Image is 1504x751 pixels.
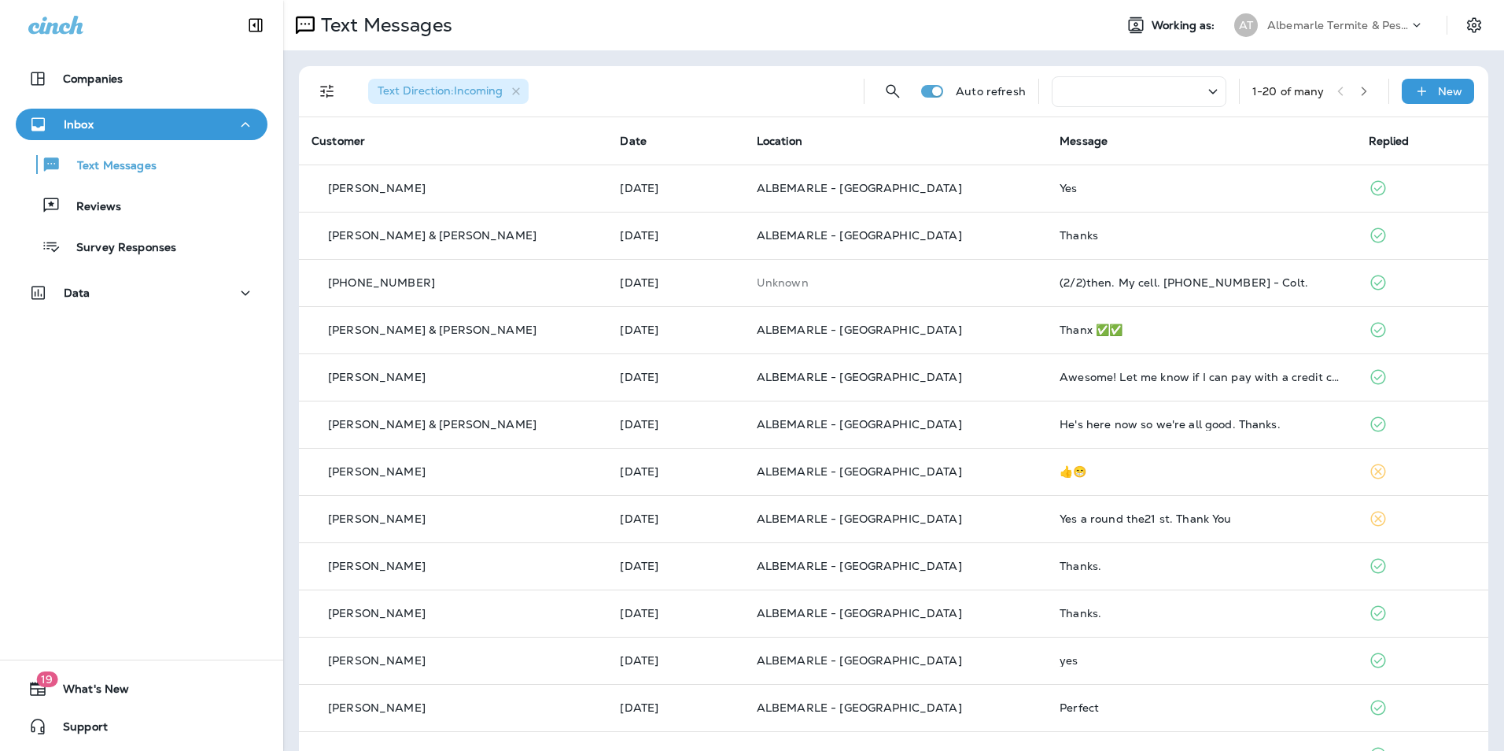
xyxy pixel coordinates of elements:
[620,276,731,289] p: Sep 17, 2025 11:34 AM
[378,83,503,98] span: Text Direction : Incoming
[328,465,426,478] p: [PERSON_NAME]
[757,181,962,195] span: ALBEMARLE - [GEOGRAPHIC_DATA]
[757,512,962,526] span: ALBEMARLE - [GEOGRAPHIC_DATA]
[1060,418,1343,431] div: He's here now so we're all good. Thanks.
[16,277,267,309] button: Data
[757,276,1034,289] p: This customer does not have a last location and the phone number they messaged is not assigned to...
[311,134,365,148] span: Customer
[328,418,536,431] p: [PERSON_NAME] & [PERSON_NAME]
[328,560,426,572] p: [PERSON_NAME]
[315,13,452,37] p: Text Messages
[1060,182,1343,194] div: Yes
[620,512,731,525] p: Sep 12, 2025 11:46 AM
[328,512,426,525] p: [PERSON_NAME]
[1060,465,1343,478] div: 👍😁
[1060,560,1343,572] div: Thanks.
[1234,13,1258,37] div: AT
[757,370,962,384] span: ALBEMARLE - [GEOGRAPHIC_DATA]
[61,241,176,256] p: Survey Responses
[16,230,267,263] button: Survey Responses
[1060,371,1343,383] div: Awesome! Let me know if I can pay with a credit card over the phone or if you would rather invoic...
[757,134,802,148] span: Location
[328,229,536,242] p: [PERSON_NAME] & [PERSON_NAME]
[1252,85,1325,98] div: 1 - 20 of many
[328,701,426,714] p: [PERSON_NAME]
[328,654,426,667] p: [PERSON_NAME]
[620,465,731,478] p: Sep 12, 2025 12:08 PM
[328,607,426,620] p: [PERSON_NAME]
[1460,11,1488,39] button: Settings
[1152,19,1218,32] span: Working as:
[1060,607,1343,620] div: Thanks.
[328,371,426,383] p: [PERSON_NAME]
[1060,276,1343,289] div: (2/2)then. My cell. 717-856-5507 - Colt.
[16,148,267,181] button: Text Messages
[1369,134,1410,148] span: Replied
[877,76,909,107] button: Search Messages
[757,464,962,479] span: ALBEMARLE - [GEOGRAPHIC_DATA]
[63,72,123,85] p: Companies
[620,607,731,620] p: Sep 12, 2025 10:00 AM
[1060,654,1343,667] div: yes
[311,76,343,107] button: Filters
[47,683,129,701] span: What's New
[16,63,267,94] button: Companies
[757,559,962,573] span: ALBEMARLE - [GEOGRAPHIC_DATA]
[757,606,962,620] span: ALBEMARLE - [GEOGRAPHIC_DATA]
[61,159,157,174] p: Text Messages
[328,324,536,336] p: [PERSON_NAME] & [PERSON_NAME]
[757,653,962,668] span: ALBEMARLE - [GEOGRAPHIC_DATA]
[620,560,731,572] p: Sep 12, 2025 10:48 AM
[328,276,435,289] p: [PHONE_NUMBER]
[16,711,267,742] button: Support
[1267,19,1409,31] p: Albemarle Termite & Pest Control
[757,228,962,242] span: ALBEMARLE - [GEOGRAPHIC_DATA]
[47,720,108,739] span: Support
[1060,229,1343,242] div: Thanks
[956,85,1026,98] p: Auto refresh
[620,701,731,714] p: Sep 12, 2025 08:37 AM
[368,79,529,104] div: Text Direction:Incoming
[757,701,962,715] span: ALBEMARLE - [GEOGRAPHIC_DATA]
[234,9,278,41] button: Collapse Sidebar
[61,200,121,215] p: Reviews
[16,109,267,140] button: Inbox
[64,287,90,299] p: Data
[1060,134,1108,148] span: Message
[620,371,731,383] p: Sep 15, 2025 09:02 AM
[620,418,731,431] p: Sep 15, 2025 08:55 AM
[620,229,731,242] p: Sep 17, 2025 04:58 PM
[64,118,94,131] p: Inbox
[1438,85,1462,98] p: New
[1060,324,1343,336] div: Thanx ✅✅
[620,134,647,148] span: Date
[16,673,267,705] button: 19What's New
[620,324,731,336] p: Sep 16, 2025 03:55 PM
[16,189,267,222] button: Reviews
[36,671,57,687] span: 19
[1060,701,1343,714] div: Perfect
[757,323,962,337] span: ALBEMARLE - [GEOGRAPHIC_DATA]
[620,654,731,667] p: Sep 12, 2025 09:36 AM
[1060,512,1343,525] div: Yes a round the21 st. Thank You
[757,417,962,431] span: ALBEMARLE - [GEOGRAPHIC_DATA]
[328,182,426,194] p: [PERSON_NAME]
[620,182,731,194] p: Sep 18, 2025 08:08 AM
